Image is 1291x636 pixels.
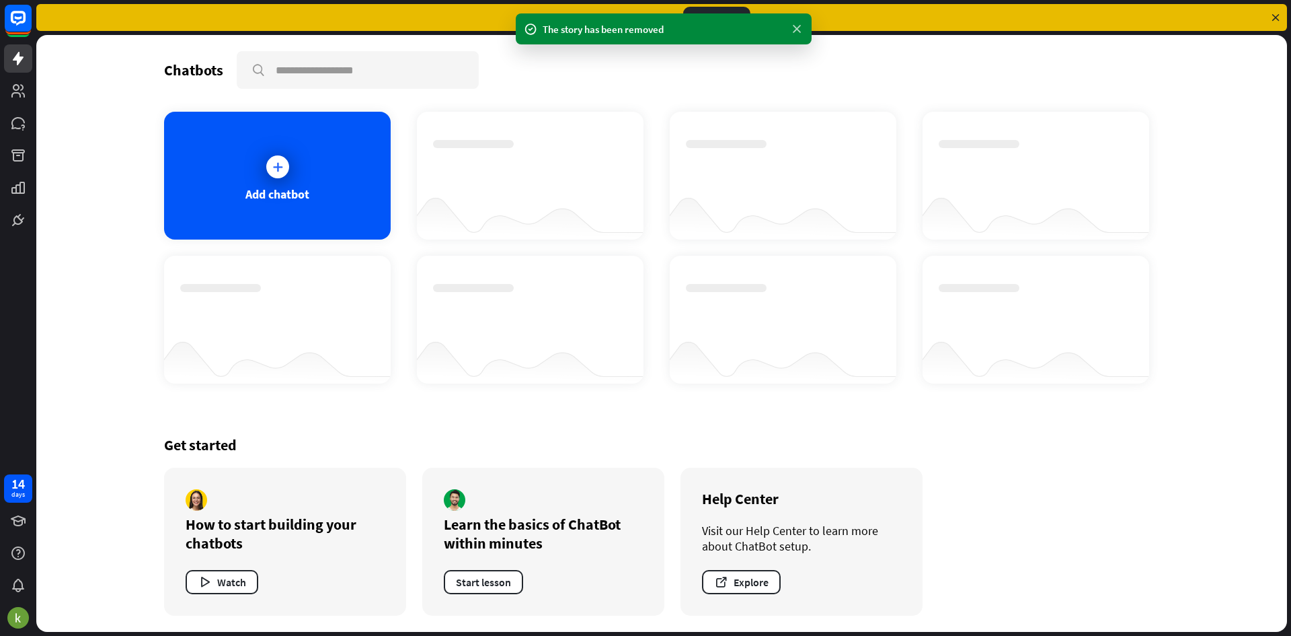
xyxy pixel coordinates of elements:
div: The story has been removed [543,22,785,36]
div: How to start building your chatbots [186,515,385,553]
div: Add chatbot [245,186,309,202]
div: days [11,490,25,499]
div: Chatbots [164,61,223,79]
div: Visit our Help Center to learn more about ChatBot setup. [702,523,901,554]
div: Get started [164,435,1159,454]
button: Open LiveChat chat widget [11,5,51,46]
button: Watch [186,570,258,594]
a: 14 days [4,474,32,503]
button: Start lesson [444,570,523,594]
div: 14 [11,478,25,490]
button: Explore [702,570,781,594]
img: author [444,489,465,511]
div: Learn the basics of ChatBot within minutes [444,515,643,553]
div: Help Center [702,489,901,508]
div: Add chatbot [683,7,750,28]
img: author [186,489,207,511]
div: Create your first AI chatbot [557,11,672,24]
